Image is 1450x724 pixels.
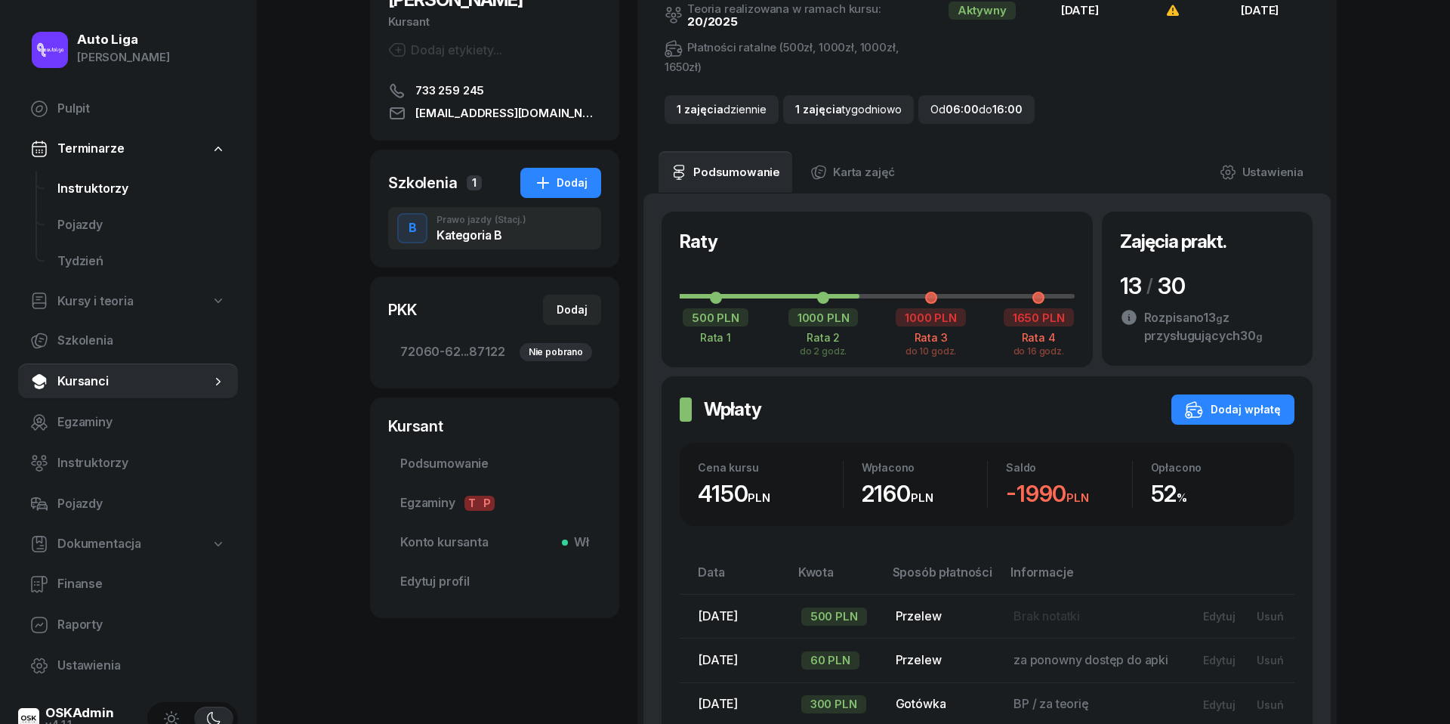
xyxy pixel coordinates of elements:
[680,562,789,595] th: Data
[388,104,601,122] a: [EMAIL_ADDRESS][DOMAIN_NAME]
[788,308,859,326] div: 1000 PLN
[388,299,417,320] div: PKK
[1120,272,1143,299] span: 13
[57,99,226,119] span: Pulpit
[911,490,933,505] small: PLN
[659,151,792,193] a: Podsumowanie
[896,695,989,714] div: Gotówka
[801,651,859,670] div: 60 PLN
[57,252,226,271] span: Tydzień
[400,342,589,362] span: 72060-62...87122
[57,292,134,311] span: Kursy i teoria
[1216,313,1223,324] small: g
[683,308,748,326] div: 500 PLN
[1192,692,1246,717] button: Edytuj
[748,490,770,505] small: PLN
[801,608,867,626] div: 500 PLN
[57,494,226,514] span: Pojazdy
[400,454,589,474] span: Podsumowanie
[704,398,761,422] h2: Wpłaty
[400,493,589,513] span: Egzaminy
[388,41,502,59] button: Dodaj etykiety...
[798,151,907,193] a: Karta zajęć
[18,527,238,562] a: Dokumentacja
[18,131,238,166] a: Terminarze
[543,295,601,325] button: Dodaj
[1203,610,1236,623] div: Edytuj
[680,230,717,254] h2: Raty
[698,652,738,667] span: [DATE]
[400,533,589,552] span: Konto kursanta
[665,38,912,77] div: Płatności ratalne (500zł, 1000zł, 1000zł, 1650zł)
[1146,274,1153,298] div: /
[1203,698,1236,711] div: Edytuj
[437,215,526,224] div: Prawo jazdy
[1203,654,1236,667] div: Edytuj
[388,334,601,370] a: 72060-62...87122Nie pobrano
[388,416,601,437] div: Kursant
[680,331,751,344] div: Rata 1
[1151,461,1277,474] div: Opłacono
[1003,345,1075,356] div: do 16 godz.
[1144,308,1294,345] div: Rozpisano z przysługujących
[698,608,738,623] span: [DATE]
[862,480,988,508] div: 2160
[57,453,226,473] span: Instruktorzy
[388,82,601,100] a: 733 259 245
[949,2,1016,20] div: Aktywny
[57,139,124,159] span: Terminarze
[18,445,238,481] a: Instruktorzy
[1192,648,1246,673] button: Edytuj
[687,14,738,29] a: 20/2025
[388,12,601,32] div: Kursant
[1256,331,1263,342] small: g
[1006,480,1132,508] div: -1990
[437,229,526,241] div: Kategoria B
[57,534,141,554] span: Dokumentacja
[57,215,226,235] span: Pojazdy
[1257,654,1284,667] div: Usuń
[1013,696,1089,711] span: BP / za teorię
[1185,401,1281,419] div: Dodaj wpłatę
[388,524,601,561] a: Konto kursantaWł
[495,215,526,224] span: (Stacj.)
[557,301,588,319] div: Dodaj
[57,656,226,676] span: Ustawienia
[400,572,589,592] span: Edytuj profil
[1151,480,1277,508] div: 52
[18,323,238,359] a: Szkolenia
[1192,604,1246,629] button: Edytuj
[1006,461,1132,474] div: Saldo
[698,480,843,508] div: 4150
[388,564,601,600] a: Edytuj profil
[1246,648,1294,673] button: Usuń
[18,648,238,684] a: Ustawienia
[388,446,601,482] a: Podsumowanie
[1228,1,1291,20] div: [DATE]
[18,364,238,400] a: Kursanci
[895,345,967,356] div: do 10 godz.
[57,331,226,351] span: Szkolenia
[789,562,884,595] th: Kwota
[896,651,989,670] div: Przelew
[397,213,427,243] button: B
[403,215,423,241] div: B
[388,485,601,521] a: EgzaminyTP
[1208,151,1316,193] a: Ustawienia
[18,404,238,441] a: Egzaminy
[57,179,226,199] span: Instruktorzy
[896,308,966,326] div: 1000 PLN
[1003,331,1075,344] div: Rata 4
[18,486,238,522] a: Pojazdy
[57,413,226,432] span: Egzaminy
[45,207,238,243] a: Pojazdy
[1257,698,1284,711] div: Usuń
[18,566,238,602] a: Finanse
[467,175,482,190] span: 1
[18,607,238,643] a: Raporty
[534,174,588,192] div: Dodaj
[1061,3,1099,17] span: [DATE]
[388,172,458,193] div: Szkolenia
[18,284,238,319] a: Kursy i teoria
[1120,230,1226,254] h2: Zajęcia prakt.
